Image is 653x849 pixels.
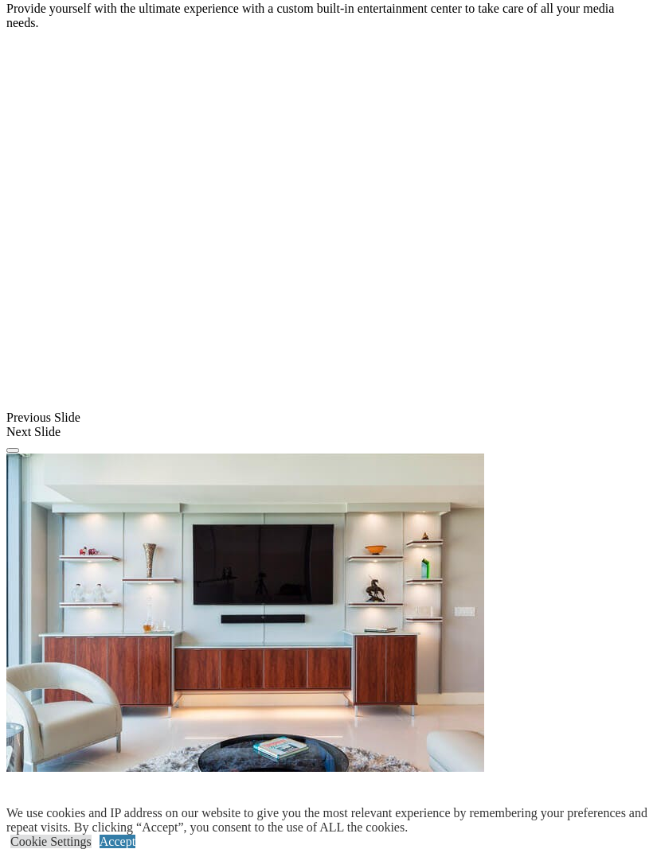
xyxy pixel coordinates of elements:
button: Click here to pause slide show [6,448,19,453]
div: Previous Slide [6,411,647,425]
img: Banner for mobile view [6,454,484,772]
a: Accept [100,835,135,848]
div: Next Slide [6,425,647,439]
div: We use cookies and IP address on our website to give you the most relevant experience by remember... [6,806,653,835]
p: Provide yourself with the ultimate experience with a custom built-in entertainment center to take... [6,2,647,30]
a: Cookie Settings [10,835,92,848]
